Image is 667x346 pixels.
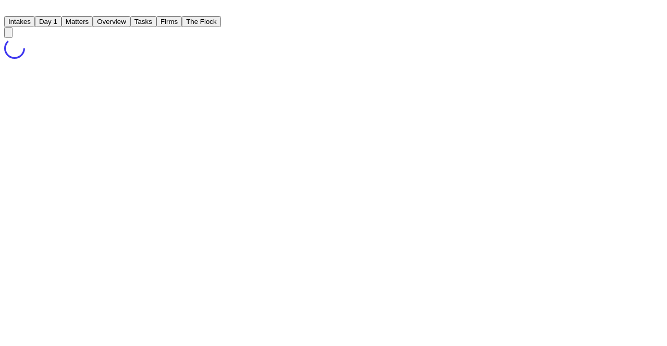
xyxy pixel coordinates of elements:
[4,7,17,16] a: Home
[130,16,156,27] button: Tasks
[182,16,221,27] button: The Flock
[35,16,61,27] button: Day 1
[61,17,93,25] a: Matters
[182,17,221,25] a: The Flock
[4,16,35,27] button: Intakes
[4,17,35,25] a: Intakes
[156,16,182,27] button: Firms
[156,17,182,25] a: Firms
[61,16,93,27] button: Matters
[93,17,130,25] a: Overview
[35,17,61,25] a: Day 1
[93,16,130,27] button: Overview
[130,17,156,25] a: Tasks
[4,4,17,14] img: Finch Logo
